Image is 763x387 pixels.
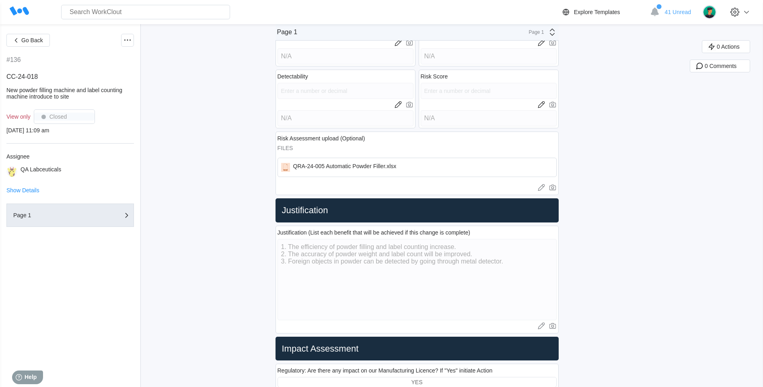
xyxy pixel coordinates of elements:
[278,367,493,374] div: Regulatory: Are there any impact on our Manufacturing Licence? If "Yes" initiate Action
[524,29,544,35] div: Page 1
[6,127,134,134] div: [DATE] 11:09 am
[421,110,557,126] textarea: N/A
[703,5,716,19] img: user.png
[293,163,397,172] div: QRA-24-005 Automatic Powder Filler.xlsx
[278,145,557,151] div: Files
[717,44,740,49] span: 0 Actions
[278,73,308,80] div: Detectability
[665,9,691,15] span: 41 Unread
[6,34,50,47] button: Go Back
[278,229,470,236] div: Justification (List each benefit that will be achieved if this change is complete)
[6,204,134,227] button: Page 1
[21,166,61,177] div: QA Labceuticals
[702,40,750,53] button: 0 Actions
[6,87,134,100] div: New powder filling machine and label counting machine introduce to site
[278,135,365,142] div: Risk Assessment upload (Optional)
[6,73,38,80] span: CC-24-018
[6,56,21,64] div: #136
[6,153,134,160] div: Assignee
[574,9,620,15] div: Explore Templates
[6,166,17,177] img: giraffee.png
[705,63,736,69] span: 0 Comments
[21,37,43,43] span: Go Back
[421,48,557,64] textarea: N/A
[6,187,39,193] button: Show Details
[6,113,31,120] div: View only
[278,110,413,126] textarea: N/A
[61,5,230,19] input: Search WorkClout
[278,83,413,99] input: Enter a number or decimal
[278,48,413,64] textarea: N/A
[278,239,557,320] textarea: 1. The efficiency of powder filling and label counting increase. 2. The accuracy of powder weight...
[13,212,94,218] div: Page 1
[279,205,555,216] h2: Justification
[421,73,448,80] div: Risk Score
[690,60,750,72] button: 0 Comments
[411,379,422,385] div: YES
[561,7,646,17] a: Explore Templates
[277,29,298,36] div: Page 1
[421,83,557,99] input: Enter a number or decimal
[279,343,555,354] h2: Impact Assessment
